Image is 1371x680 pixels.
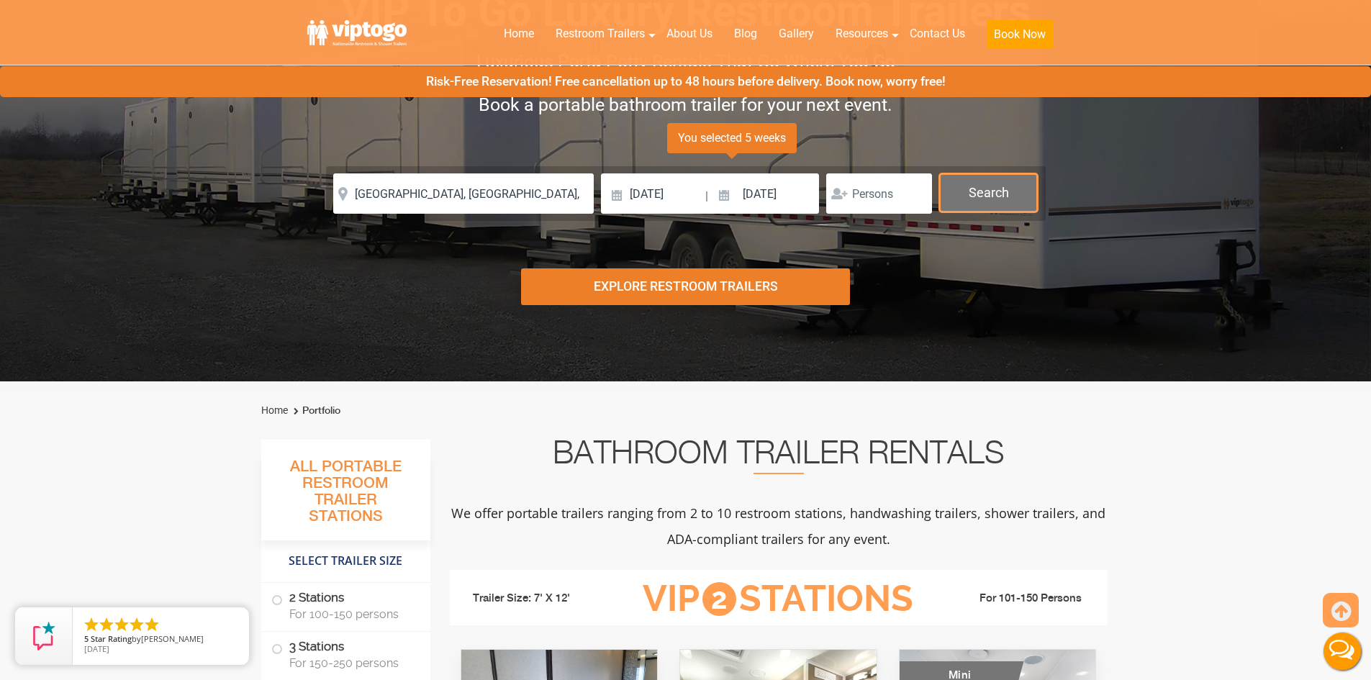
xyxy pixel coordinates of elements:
[723,18,768,50] a: Blog
[261,404,288,416] a: Home
[601,173,704,214] input: Delivery
[479,94,892,115] span: Book a portable bathroom trailer for your next event.
[143,616,160,633] li: 
[113,616,130,633] li: 
[667,123,797,153] span: You selected 5 weeks
[976,18,1064,58] a: Book Now
[936,590,1098,607] li: For 101-150 Persons
[710,173,820,214] input: Pickup
[128,616,145,633] li: 
[705,173,708,219] span: |
[987,20,1053,49] button: Book Now
[30,622,58,650] img: Review Rating
[98,616,115,633] li: 
[656,18,723,50] a: About Us
[545,18,656,50] a: Restroom Trailers
[450,500,1108,552] p: We offer portable trailers ranging from 2 to 10 restroom stations, handwashing trailers, shower t...
[899,18,976,50] a: Contact Us
[271,583,420,627] label: 2 Stations
[261,548,430,575] h4: Select Trailer Size
[460,577,621,620] li: Trailer Size: 7' X 12'
[289,607,413,621] span: For 100-150 persons
[289,656,413,670] span: For 150-250 persons
[261,454,430,540] h3: All Portable Restroom Trailer Stations
[939,173,1038,212] button: Search
[702,582,736,616] span: 2
[826,173,932,214] input: Persons
[83,616,100,633] li: 
[84,643,109,654] span: [DATE]
[620,579,936,619] h3: VIP Stations
[450,440,1108,474] h2: Bathroom Trailer Rentals
[768,18,825,50] a: Gallery
[271,632,420,676] label: 3 Stations
[493,18,545,50] a: Home
[141,633,204,644] span: [PERSON_NAME]
[333,173,594,214] input: Where do you need your restroom?
[290,402,340,420] li: Portfolio
[84,635,237,645] span: by
[825,18,899,50] a: Resources
[91,633,132,644] span: Star Rating
[84,633,89,644] span: 5
[521,268,850,305] div: Explore Restroom Trailers
[1313,622,1371,680] button: Live Chat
